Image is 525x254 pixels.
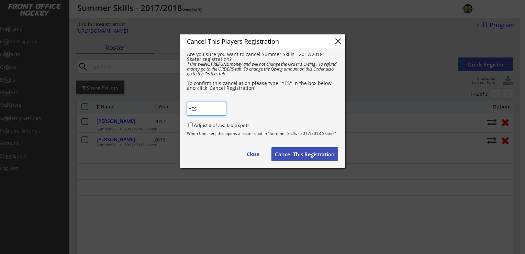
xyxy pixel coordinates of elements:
[187,61,338,77] em: *This will money and will not change the Order's Owing . To refund money go to the ORDERS tab. To...
[238,147,268,161] button: Close
[187,38,322,44] div: Cancel This Players Registration
[194,122,249,128] label: Adjust # of available spots
[333,36,343,46] button: close
[187,131,338,136] div: When Checked, this opens a roster spot in "Summer Skills - 2017/2018 Skater"
[204,61,230,67] strong: NOT REFUND
[187,52,338,91] div: Are you sure you want to cancel Summer Skills - 2017/2018 Skater registration? To confirm this ca...
[271,147,338,161] button: Cancel This Registration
